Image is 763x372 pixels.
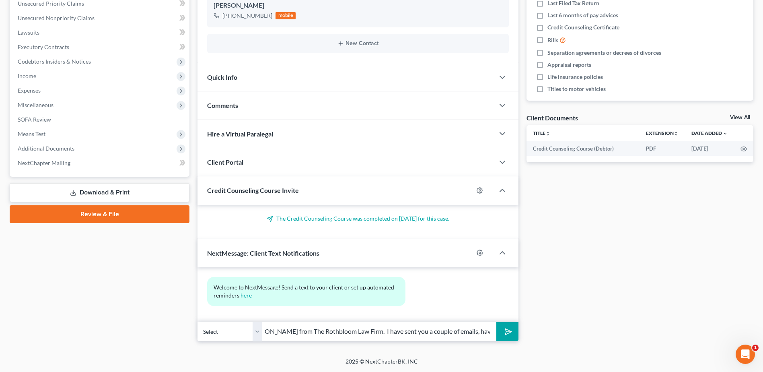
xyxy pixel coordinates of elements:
a: Extensionunfold_more [646,130,679,136]
td: Credit Counseling Course (Debtor) [526,141,640,156]
i: unfold_more [545,131,550,136]
span: Income [18,72,36,79]
a: Date Added expand_more [691,130,728,136]
span: Codebtors Insiders & Notices [18,58,91,65]
a: View All [730,115,750,120]
span: Unsecured Nonpriority Claims [18,14,95,21]
a: Download & Print [10,183,189,202]
div: [PHONE_NUMBER] [222,12,272,20]
a: Review & File [10,205,189,223]
span: Lawsuits [18,29,39,36]
span: Miscellaneous [18,101,53,108]
button: New Contact [214,40,502,47]
div: Client Documents [526,114,578,122]
span: SOFA Review [18,116,51,123]
td: PDF [640,141,685,156]
iframe: Intercom live chat [736,345,755,364]
div: 2025 © NextChapterBK, INC [152,358,611,372]
span: Titles to motor vehicles [547,85,606,93]
span: Quick Info [207,73,237,81]
span: Credit Counseling Course Invite [207,186,299,194]
a: Lawsuits [11,25,189,40]
a: Executory Contracts [11,40,189,54]
span: Separation agreements or decrees of divorces [547,49,661,57]
span: Hire a Virtual Paralegal [207,130,273,138]
span: Life insurance policies [547,73,603,81]
p: The Credit Counseling Course was completed on [DATE] for this case. [207,215,509,223]
td: [DATE] [685,141,734,156]
span: Executory Contracts [18,43,69,50]
span: Expenses [18,87,41,94]
input: Say something... [262,322,496,341]
div: [PERSON_NAME] [214,1,502,10]
span: Credit Counseling Certificate [547,23,619,31]
span: Means Test [18,130,45,137]
span: NextMessage: Client Text Notifications [207,249,319,257]
span: Additional Documents [18,145,74,152]
span: 1 [752,345,759,351]
span: Comments [207,101,238,109]
span: Welcome to NextMessage! Send a text to your client or set up automated reminders [214,284,395,299]
span: Bills [547,36,558,44]
a: SOFA Review [11,112,189,127]
a: NextChapter Mailing [11,156,189,170]
span: Appraisal reports [547,61,591,69]
span: Client Portal [207,158,243,166]
span: NextChapter Mailing [18,159,70,166]
div: mobile [276,12,296,19]
i: unfold_more [674,131,679,136]
a: Titleunfold_more [533,130,550,136]
a: here [241,292,252,299]
span: Last 6 months of pay advices [547,11,618,19]
i: expand_more [723,131,728,136]
a: Unsecured Nonpriority Claims [11,11,189,25]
